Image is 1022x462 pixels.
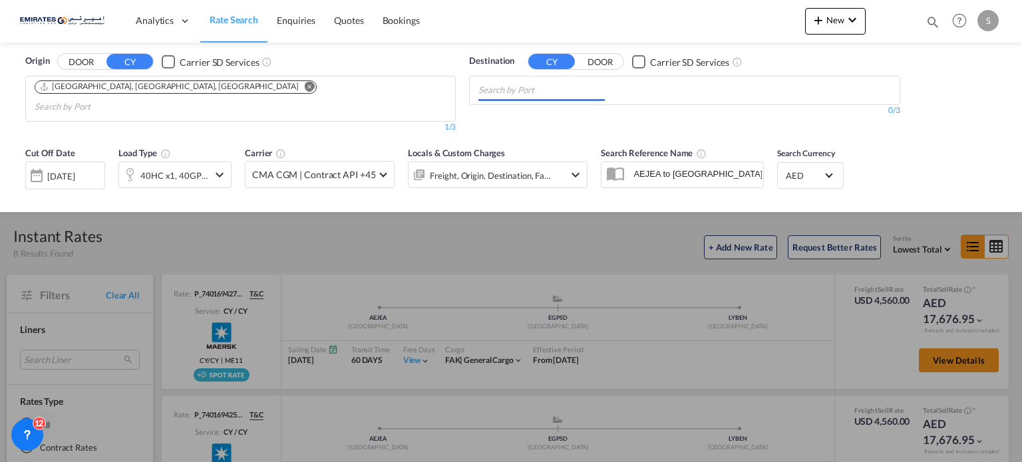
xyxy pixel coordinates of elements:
[20,6,110,36] img: c67187802a5a11ec94275b5db69a26e6.png
[601,148,707,158] span: Search Reference Name
[252,168,375,181] span: CMA CGM | Contract API +45
[180,56,259,69] div: Carrier SD Services
[58,55,104,70] button: DOOR
[106,54,153,69] button: CY
[926,15,940,35] div: icon-magnify
[408,162,588,188] div: Freight Origin Destination Factory Stuffingicon-chevron-down
[39,81,299,92] div: Port of Jebel Ali, Jebel Ali, AEJEA
[577,55,623,70] button: DOOR
[732,57,743,67] md-icon: Unchecked: Search for CY (Container Yard) services for all selected carriers.Checked : Search for...
[786,170,823,181] span: AED
[844,12,860,28] md-icon: icon-chevron-down
[478,80,605,101] input: Chips input.
[261,57,272,67] md-icon: Unchecked: Search for CY (Container Yard) services for all selected carriers.Checked : Search for...
[162,55,259,68] md-checkbox: Checkbox No Ink
[469,105,900,116] div: 0/3
[25,122,456,133] div: 1/3
[25,55,49,68] span: Origin
[650,56,729,69] div: Carrier SD Services
[528,54,575,69] button: CY
[35,96,161,118] input: Search by Port
[805,8,866,35] button: icon-plus 400-fgNewicon-chevron-down
[25,188,35,206] md-datepicker: Select
[210,14,258,25] span: Rate Search
[784,166,836,185] md-select: Select Currency: د.إ AEDUnited Arab Emirates Dirham
[476,76,610,101] md-chips-wrap: Chips container with autocompletion. Enter the text area, type text to search, and then use the u...
[430,166,551,185] div: Freight Origin Destination Factory Stuffing
[245,148,286,158] span: Carrier
[977,10,999,31] div: S
[212,167,228,183] md-icon: icon-chevron-down
[469,55,514,68] span: Destination
[948,9,971,32] span: Help
[47,170,75,182] div: [DATE]
[948,9,977,33] div: Help
[568,167,584,183] md-icon: icon-chevron-down
[627,164,763,183] input: Search Reference Name
[275,148,286,159] md-icon: The selected Trucker/Carrierwill be displayed in the rate results If the rates are from another f...
[926,15,940,29] md-icon: icon-magnify
[118,162,232,188] div: 40HC x1 40GP x1 20GP x1icon-chevron-down
[160,148,171,159] md-icon: icon-information-outline
[810,12,826,28] md-icon: icon-plus 400-fg
[118,148,171,158] span: Load Type
[408,148,505,158] span: Locals & Custom Charges
[33,76,448,118] md-chips-wrap: Chips container. Use arrow keys to select chips.
[25,162,105,189] div: [DATE]
[25,148,75,158] span: Cut Off Date
[39,81,301,92] div: Press delete to remove this chip.
[334,15,363,26] span: Quotes
[383,15,420,26] span: Bookings
[277,15,315,26] span: Enquiries
[810,15,860,25] span: New
[696,148,707,159] md-icon: Your search will be saved by the below given name
[296,81,316,94] button: Remove
[140,166,208,185] div: 40HC x1 40GP x1 20GP x1
[777,148,835,158] span: Search Currency
[136,14,174,27] span: Analytics
[632,55,729,68] md-checkbox: Checkbox No Ink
